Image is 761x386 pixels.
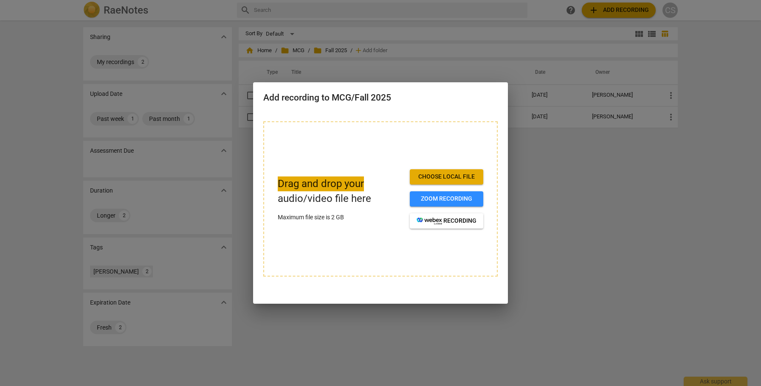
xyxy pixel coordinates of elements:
button: Zoom recording [410,191,483,207]
button: recording [410,213,483,229]
span: Choose local file [417,173,476,181]
p: Maximum file size is 2 GB [278,213,403,222]
span: recording [417,217,476,225]
span: Zoom recording [417,195,476,203]
p: Drag and drop your audio/video file here [278,176,403,206]
h2: Add recording to MCG/Fall 2025 [263,92,498,103]
button: Choose local file [410,169,483,185]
